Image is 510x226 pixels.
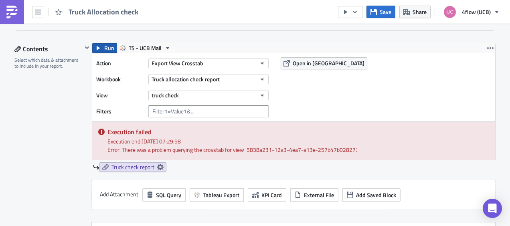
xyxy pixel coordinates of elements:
button: Run [92,43,117,53]
h5: Execution failed [107,129,489,135]
div: Contents [14,43,82,55]
button: TS - UCB Mail [117,43,174,53]
span: Add Saved Block [356,191,396,199]
span: Truck Allocation check [69,7,139,16]
span: 4flow (UCB) [462,8,491,16]
button: Export View Crosstab [148,59,269,68]
p: Dear Execution team, [3,3,383,10]
span: KPI Card [261,191,282,199]
label: View [96,89,144,101]
span: Run [104,43,114,53]
span: Truck check report [111,163,154,171]
span: External File [304,191,334,199]
button: truck check [148,91,269,100]
div: Error: There was a problem querying the crosstab for view '5838a231-12a3-4ea7-a13e-257b47b02827'. [107,145,489,154]
span: TS - UCB Mail [129,43,162,53]
button: Hide content [82,43,92,52]
div: Execution end: [DATE] 07:29:58 [107,137,489,145]
span: Truck allocation check report [152,75,220,83]
button: Tableau Export [190,188,244,202]
button: Save [366,6,395,18]
label: Workbook [96,73,144,85]
span: Share [413,8,427,16]
button: SQL Query [142,188,186,202]
img: Avatar [443,5,457,19]
p: Att., [3,36,383,42]
span: truck check [152,91,179,99]
p: Thank you. [3,27,383,34]
p: Please review the attached file for shipments with inconsistencies in weight, volume, LDM, or pal... [3,12,383,25]
input: Filter1=Value1&... [148,105,269,117]
button: Open in [GEOGRAPHIC_DATA] [281,57,367,69]
body: Rich Text Area. Press ALT-0 for help. [3,3,383,42]
button: 4flow (UCB) [439,3,504,21]
button: Truck allocation check report [148,75,269,84]
div: Open Intercom Messenger [483,199,502,218]
span: Export View Crosstab [152,59,203,67]
button: KPI Card [248,188,286,202]
label: Filters [96,105,144,117]
label: Action [96,57,144,69]
label: Add Attachment [100,188,138,200]
span: SQL Query [156,191,181,199]
button: Share [399,6,431,18]
div: Select which data & attachment to include in your report. [14,57,82,69]
button: External File [290,188,338,202]
button: Add Saved Block [342,188,401,202]
img: PushMetrics [6,6,18,18]
a: Truck check report [99,162,166,172]
span: Open in [GEOGRAPHIC_DATA] [293,59,364,67]
span: Tableau Export [203,191,239,199]
span: Save [380,8,391,16]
